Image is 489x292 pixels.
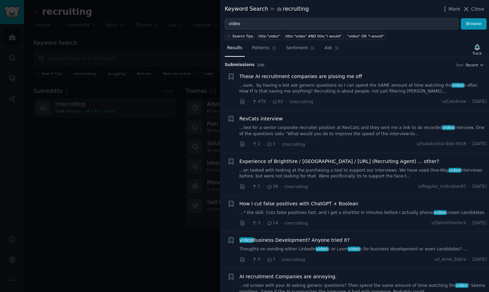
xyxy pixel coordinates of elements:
button: Close [463,6,484,13]
span: · [248,141,249,148]
button: Track [470,42,484,57]
span: video [316,247,328,251]
span: u/I_AmA_Zebra [434,257,466,263]
span: video [239,237,253,243]
span: More [449,6,461,13]
span: · [469,220,470,226]
a: AI recruitment Companies are annoying. [240,273,337,280]
span: Sentiment [286,45,308,51]
div: "video" OR "i would" [347,34,384,39]
span: r/recruiting [282,142,305,147]
span: Recent [466,63,478,67]
span: · [280,219,282,227]
button: Search Tips [225,32,255,40]
span: Search Tips [232,34,253,39]
a: Thoughts on sending either LinkedInvideos or Loomvideos for business development or even candidat... [240,246,487,252]
span: 14 [267,220,278,226]
a: ...lied for a senior corporate recruiter position at RevCats and they sent me a link to do record... [240,125,487,137]
span: 82 [272,99,283,105]
button: Browse [461,18,487,30]
a: Results [225,43,245,57]
span: 3 [267,141,275,147]
a: How I cut false positives with ChatGPT + Boolean [240,200,359,207]
span: 5 [252,184,260,190]
span: · [268,98,269,105]
span: Close [471,6,484,13]
span: · [469,257,470,263]
span: · [469,99,470,105]
span: Patterns [252,45,269,51]
span: video [442,125,455,130]
a: Ask [322,43,342,57]
span: · [263,141,264,148]
span: [DATE] [473,184,487,190]
span: 2 [252,141,260,147]
a: Sentiment [284,43,317,57]
div: Track [473,51,482,56]
span: video [434,210,446,215]
div: title:"video" AND title:"i would" [286,34,341,39]
span: · [248,98,249,105]
span: video [452,83,464,88]
span: [DATE] [473,257,487,263]
span: · [286,98,287,105]
span: · [263,183,264,190]
span: · [278,256,279,263]
span: · [263,219,264,227]
input: Try a keyword related to your business [225,18,458,30]
span: · [469,184,470,190]
span: in [270,6,274,12]
span: · [248,256,249,263]
span: [DATE] [473,141,487,147]
a: ...* the skill. Cuts false positives fast, and I get a shortlist in minutes before I actually pho... [240,210,487,216]
a: ...sure, by having a bot ask generic questions so I can spend the SAME amount of time watching th... [240,83,487,95]
span: r/recruiting [284,184,308,189]
a: These AI recruitment companies are pissing me off [240,73,362,80]
span: r/recruiting [284,221,308,226]
span: · [469,141,470,147]
span: Ask [325,45,332,51]
button: More [441,6,461,13]
div: title:"video" [259,34,280,39]
span: 0 [252,257,260,263]
span: 7 [267,257,275,263]
span: [DATE] [473,99,487,105]
span: video [348,247,360,251]
span: u/CatoKnox [442,99,466,105]
span: · [280,183,282,190]
span: · [248,219,249,227]
a: title:"video" [257,32,281,40]
span: u/TalentSherlock [431,220,466,226]
span: r/recruiting [282,257,305,262]
span: r/recruiting [290,99,313,104]
a: Experience of Brighthire / [GEOGRAPHIC_DATA] / [URL] (Recruiting Agent) ... other? [240,158,439,165]
div: Sort [456,63,464,67]
a: "video" OR "i would" [346,32,386,40]
span: Submission s [225,62,255,68]
span: Business Development? Anyone tried it? [240,237,350,244]
span: video [455,283,468,288]
a: title:"video" AND title:"i would" [284,32,343,40]
span: · [263,256,264,263]
a: RevCats interview [240,115,283,122]
span: u/Regular_Indication97 [418,184,466,190]
div: Keyword Search recruiting [225,5,309,13]
a: videoBusiness Development? Anyone tried it? [240,237,350,244]
span: 479 [252,99,266,105]
span: 36 [267,184,278,190]
span: · [278,141,279,148]
span: 3 [252,220,260,226]
button: Recent [466,63,484,67]
span: 100 [257,63,265,67]
span: Results [227,45,242,51]
span: [DATE] [473,220,487,226]
a: Patterns [249,43,279,57]
span: video [449,168,461,173]
a: ...en tasked with looking at the purchasing a tool to support our interviews. We have used One-Wa... [240,167,487,180]
span: u/Substantial-Ebb-4558 [417,141,466,147]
